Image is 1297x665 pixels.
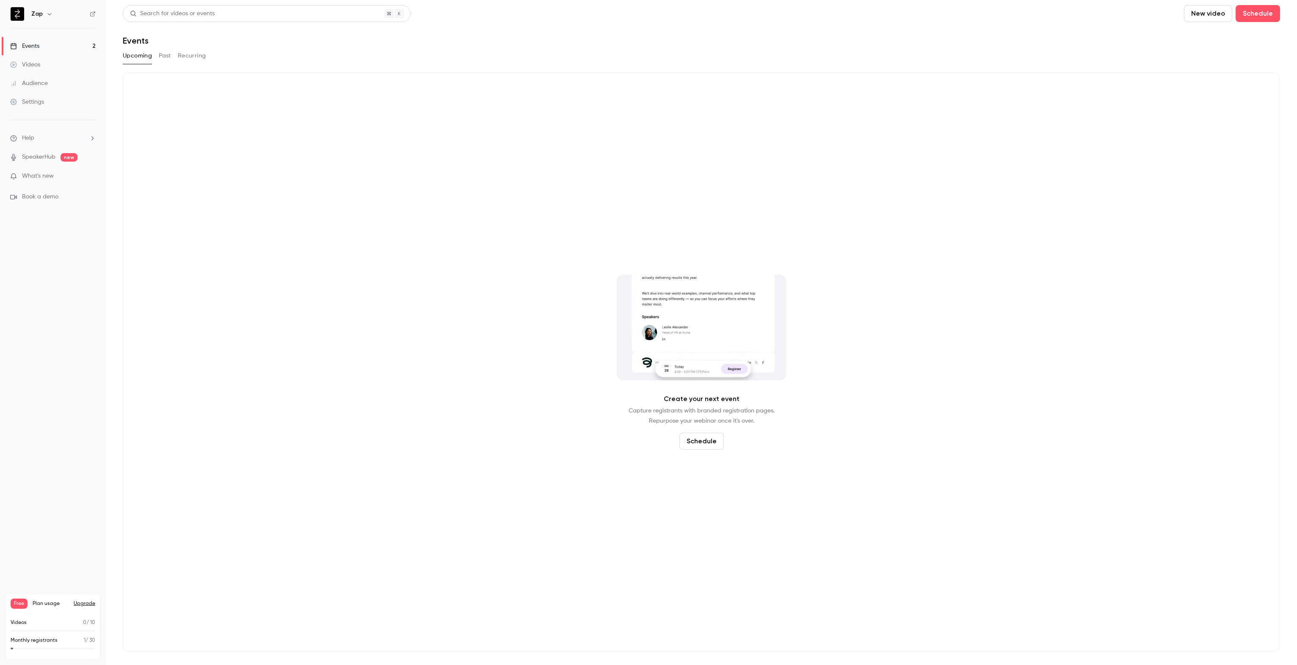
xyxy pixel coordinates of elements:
div: Videos [10,60,40,69]
p: Videos [11,619,27,627]
button: Schedule [1236,5,1280,22]
div: Search for videos or events [130,9,215,18]
a: SpeakerHub [22,153,55,162]
span: 0 [83,620,86,625]
span: 1 [84,638,86,643]
button: Past [159,49,171,63]
p: / 10 [83,619,95,627]
button: Schedule [679,433,724,450]
img: Zap [11,7,24,21]
button: Upcoming [123,49,152,63]
button: Recurring [178,49,206,63]
span: Plan usage [33,600,69,607]
div: Events [10,42,39,50]
p: Monthly registrants [11,637,58,644]
span: new [61,153,77,162]
h1: Events [123,36,149,46]
div: Settings [10,98,44,106]
iframe: Noticeable Trigger [86,173,96,180]
span: Book a demo [22,192,58,201]
span: What's new [22,172,54,181]
button: New video [1184,5,1232,22]
p: / 30 [84,637,95,644]
h6: Zap [31,10,43,18]
span: Free [11,599,28,609]
div: Audience [10,79,48,88]
p: Capture registrants with branded registration pages. Repurpose your webinar once it's over. [629,406,775,426]
li: help-dropdown-opener [10,134,96,143]
span: Help [22,134,34,143]
button: Upgrade [74,600,95,607]
p: Create your next event [664,394,740,404]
